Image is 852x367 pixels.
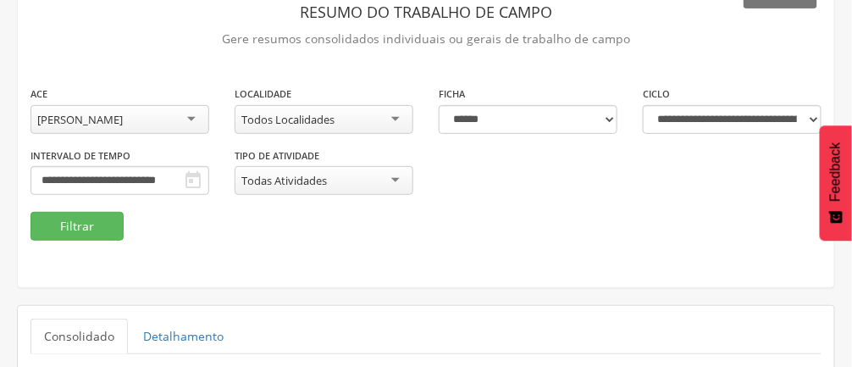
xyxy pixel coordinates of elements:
[235,149,319,163] label: Tipo de Atividade
[30,319,128,354] a: Consolidado
[235,87,291,101] label: Localidade
[37,112,123,127] div: [PERSON_NAME]
[183,170,203,191] i: 
[130,319,237,354] a: Detalhamento
[820,125,852,241] button: Feedback - Mostrar pesquisa
[643,87,670,101] label: Ciclo
[439,87,465,101] label: Ficha
[241,112,335,127] div: Todos Localidades
[30,149,130,163] label: Intervalo de Tempo
[30,27,822,51] p: Gere resumos consolidados individuais ou gerais de trabalho de campo
[30,87,47,101] label: ACE
[241,173,327,188] div: Todas Atividades
[828,142,844,202] span: Feedback
[30,212,124,241] button: Filtrar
